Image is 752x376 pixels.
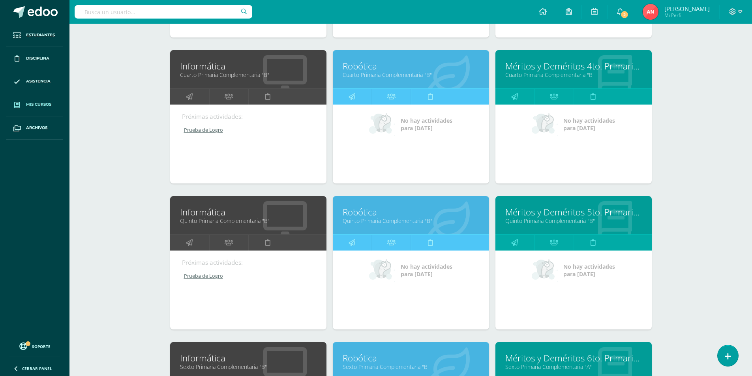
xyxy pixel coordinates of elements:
[6,24,63,47] a: Estudiantes
[401,263,452,278] span: No hay actividades para [DATE]
[180,71,317,79] a: Cuarto Primaria Complementaria "B"
[563,263,615,278] span: No hay actividades para [DATE]
[26,78,51,84] span: Asistencia
[26,125,47,131] span: Archivos
[532,112,558,136] img: no_activities_small.png
[643,4,658,20] img: 4312b06de9a6913e9e55058f5c86071c.png
[180,60,317,72] a: Informática
[9,340,60,351] a: Soporte
[182,258,315,267] div: Próximas actividades:
[505,352,642,364] a: Méritos y Deméritos 6to. Primaria ¨A¨
[6,116,63,140] a: Archivos
[343,71,479,79] a: Cuarto Primaria Complementaria "B"
[620,10,629,19] span: 2
[180,206,317,218] a: Informática
[563,117,615,132] span: No hay actividades para [DATE]
[180,352,317,364] a: Informática
[505,71,642,79] a: Cuarto Primaria Complementaria "B"
[505,363,642,370] a: Sexto Primaria Complementaria "A"
[182,127,315,133] a: Prueba de Logro
[369,258,395,282] img: no_activities_small.png
[180,217,317,224] a: Quinto Primaria Complementaria "B"
[26,101,51,108] span: Mis cursos
[664,12,710,19] span: Mi Perfil
[6,70,63,94] a: Asistencia
[6,93,63,116] a: Mis cursos
[22,366,52,371] span: Cerrar panel
[75,5,252,19] input: Busca un usuario...
[401,117,452,132] span: No hay actividades para [DATE]
[26,32,55,38] span: Estudiantes
[26,55,49,62] span: Disciplina
[182,273,315,279] a: Prueba de Logro
[32,344,51,349] span: Soporte
[664,5,710,13] span: [PERSON_NAME]
[369,112,395,136] img: no_activities_small.png
[532,258,558,282] img: no_activities_small.png
[343,60,479,72] a: Robótica
[505,206,642,218] a: Méritos y Deméritos 5to. Primaria ¨B¨
[182,112,315,121] div: Próximas actividades:
[343,363,479,370] a: Sexto Primaria Complementaria "B"
[343,352,479,364] a: Robótica
[505,217,642,224] a: Quinto Primaria Complementaria "B"
[6,47,63,70] a: Disciplina
[180,363,317,370] a: Sexto Primaria Complementaria "B"
[343,206,479,218] a: Robótica
[343,217,479,224] a: Quinto Primaria Complementaria "B"
[505,60,642,72] a: Méritos y Deméritos 4to. Primaria ¨B¨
